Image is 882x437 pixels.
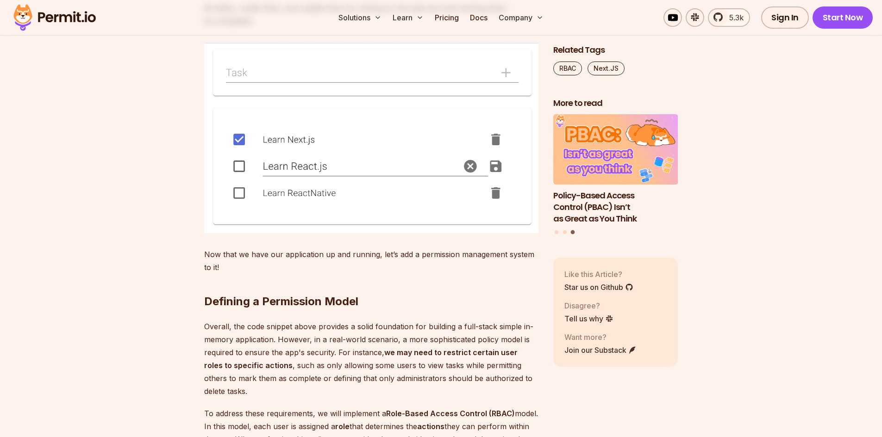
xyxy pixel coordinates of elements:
[588,62,625,75] a: Next.JS
[553,44,678,56] h2: Related Tags
[386,409,515,418] strong: Role-Based Access Control (RBAC)
[813,6,873,29] a: Start Now
[495,8,547,27] button: Company
[564,313,613,324] a: Tell us why
[553,115,678,236] div: Posts
[564,269,633,280] p: Like this Article?
[553,115,678,185] img: Policy-Based Access Control (PBAC) Isn’t as Great as You Think
[553,98,678,109] h2: More to read
[563,230,567,234] button: Go to slide 2
[564,300,613,311] p: Disagree?
[553,115,678,225] li: 3 of 3
[761,6,809,29] a: Sign In
[389,8,427,27] button: Learn
[553,190,678,224] h3: Policy-Based Access Control (PBAC) Isn’t as Great as You Think
[204,320,538,398] p: Overall, the code snippet above provides a solid foundation for building a full-stack simple in-m...
[431,8,463,27] a: Pricing
[553,62,582,75] a: RBAC
[724,12,744,23] span: 5.3k
[204,248,538,274] p: Now that we have our application up and running, let’s add a permission management system to it!
[708,8,750,27] a: 5.3k
[417,422,444,431] strong: actions
[204,257,538,309] h2: Defining a Permission Model
[564,282,633,293] a: Star us on Github
[553,115,678,225] a: Policy-Based Access Control (PBAC) Isn’t as Great as You ThinkPolicy-Based Access Control (PBAC) ...
[335,8,385,27] button: Solutions
[335,422,350,431] strong: role
[9,2,100,33] img: Permit logo
[204,42,538,233] img: todo_ap.png
[564,332,637,343] p: Want more?
[555,230,558,234] button: Go to slide 1
[564,345,637,356] a: Join our Substack
[571,230,575,234] button: Go to slide 3
[466,8,491,27] a: Docs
